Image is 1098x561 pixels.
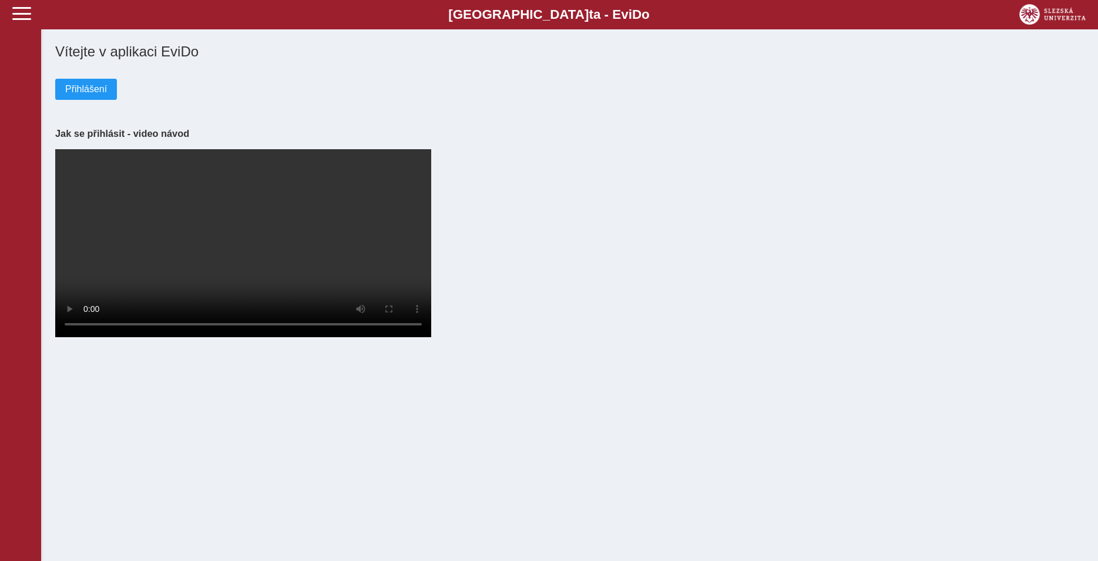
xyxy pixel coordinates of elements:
[55,149,431,337] video: Your browser does not support the video tag.
[55,43,1084,60] h1: Vítejte v aplikaci EviDo
[632,7,642,22] span: D
[55,79,117,100] button: Přihlášení
[35,7,1063,22] b: [GEOGRAPHIC_DATA] a - Evi
[642,7,650,22] span: o
[589,7,593,22] span: t
[55,128,1084,139] h3: Jak se přihlásit - video návod
[1019,4,1086,25] img: logo_web_su.png
[65,84,107,95] span: Přihlášení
